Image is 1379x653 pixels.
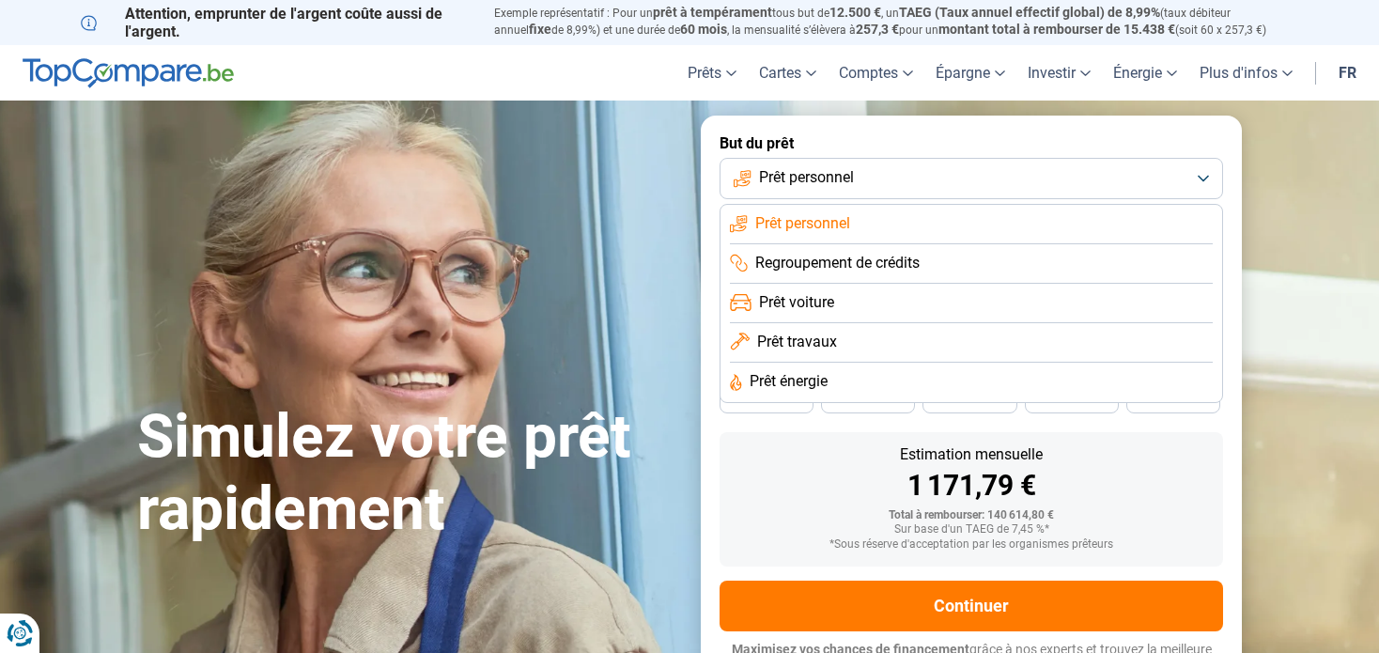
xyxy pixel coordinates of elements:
a: Cartes [748,45,828,101]
a: Énergie [1102,45,1188,101]
p: Attention, emprunter de l'argent coûte aussi de l'argent. [81,5,472,40]
a: Plus d'infos [1188,45,1304,101]
a: fr [1327,45,1368,101]
button: Prêt personnel [720,158,1223,199]
span: Prêt énergie [750,371,828,392]
span: 42 mois [847,394,889,405]
a: Comptes [828,45,924,101]
div: Total à rembourser: 140 614,80 € [735,509,1208,522]
button: Continuer [720,581,1223,631]
a: Épargne [924,45,1016,101]
span: Prêt personnel [759,167,854,188]
div: Estimation mensuelle [735,447,1208,462]
label: But du prêt [720,134,1223,152]
span: Prêt voiture [759,292,834,313]
span: fixe [529,22,551,37]
span: Regroupement de crédits [755,253,920,273]
span: 36 mois [949,394,990,405]
span: Prêt personnel [755,213,850,234]
div: 1 171,79 € [735,472,1208,500]
span: prêt à tempérament [653,5,772,20]
p: Exemple représentatif : Pour un tous but de , un (taux débiteur annuel de 8,99%) et une durée de ... [494,5,1298,39]
div: *Sous réserve d'acceptation par les organismes prêteurs [735,538,1208,552]
span: montant total à rembourser de 15.438 € [938,22,1175,37]
span: 48 mois [746,394,787,405]
h1: Simulez votre prêt rapidement [137,401,678,546]
a: Prêts [676,45,748,101]
div: Sur base d'un TAEG de 7,45 %* [735,523,1208,536]
span: 12.500 € [829,5,881,20]
img: TopCompare [23,58,234,88]
span: 60 mois [680,22,727,37]
span: TAEG (Taux annuel effectif global) de 8,99% [899,5,1160,20]
a: Investir [1016,45,1102,101]
span: 257,3 € [856,22,899,37]
span: 30 mois [1051,394,1092,405]
span: Prêt travaux [757,332,837,352]
span: 24 mois [1153,394,1194,405]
